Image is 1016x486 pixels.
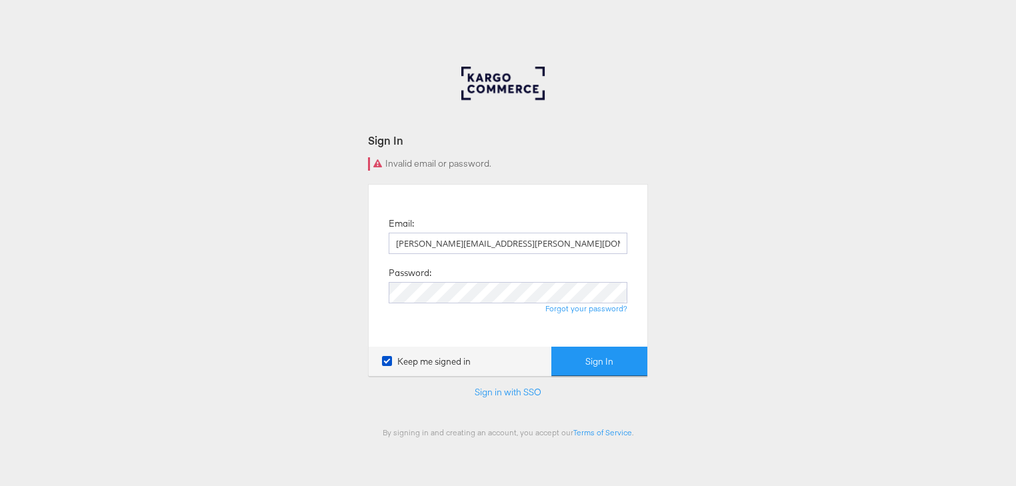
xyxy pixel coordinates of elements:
input: Email [389,233,627,254]
div: Sign In [368,133,648,148]
div: Invalid email or password. [368,157,648,171]
button: Sign In [551,347,647,377]
label: Password: [389,267,431,279]
a: Forgot your password? [545,303,627,313]
a: Terms of Service [573,427,632,437]
a: Sign in with SSO [475,386,541,398]
label: Keep me signed in [382,355,471,368]
div: By signing in and creating an account, you accept our . [368,427,648,437]
label: Email: [389,217,414,230]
